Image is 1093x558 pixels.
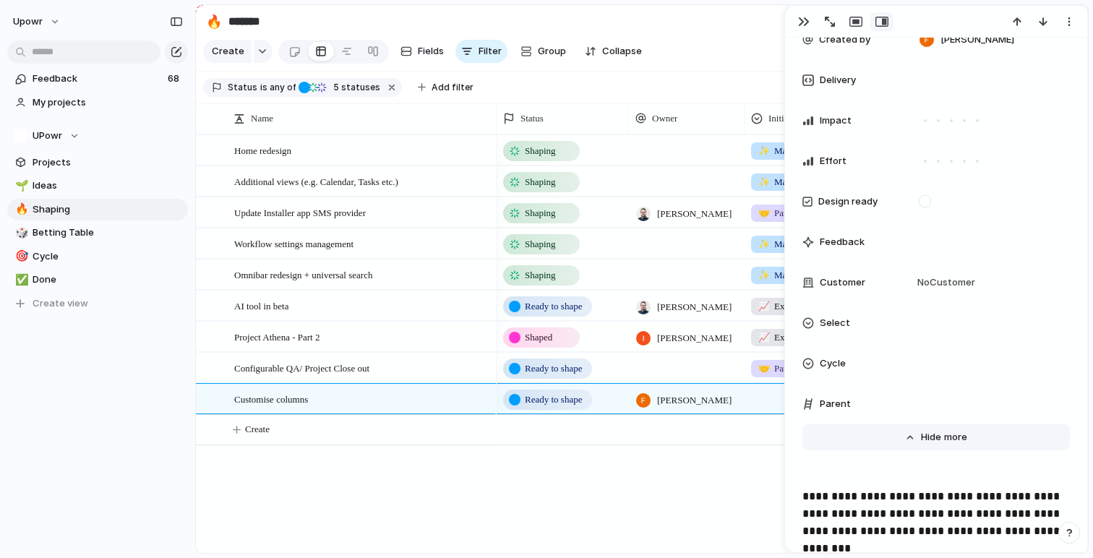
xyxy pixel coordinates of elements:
[758,361,802,376] span: Partner
[202,10,226,33] button: 🔥
[13,179,27,193] button: 🌱
[13,226,27,240] button: 🎲
[234,204,366,220] span: Update Installer app SMS provider
[7,246,188,267] a: 🎯Cycle
[758,268,822,283] span: Make it easy
[234,328,320,345] span: Project Athena - Part 2
[525,144,556,158] span: Shaping
[228,81,257,94] span: Status
[7,293,188,314] button: Create view
[15,201,25,218] div: 🔥
[267,81,296,94] span: any of
[33,155,183,170] span: Projects
[758,144,822,158] span: Make it easy
[758,299,846,314] span: Expand & Deepen (Phase 2)
[657,393,732,408] span: [PERSON_NAME]
[657,331,732,345] span: [PERSON_NAME]
[657,207,732,221] span: [PERSON_NAME]
[758,363,770,374] span: 🤝
[513,40,573,63] button: Group
[15,248,25,265] div: 🎯
[212,44,244,59] span: Create
[33,72,163,86] span: Feedback
[33,272,183,287] span: Done
[455,40,507,63] button: Filter
[758,239,770,249] span: ✨
[15,178,25,194] div: 🌱
[820,316,850,330] span: Select
[525,237,556,252] span: Shaping
[940,33,1014,47] span: [PERSON_NAME]
[234,266,372,283] span: Omnibar redesign + universal search
[525,268,556,283] span: Shaping
[758,206,802,220] span: Partner
[7,199,188,220] a: 🔥Shaping
[33,249,183,264] span: Cycle
[758,332,770,343] span: 📈
[525,206,556,220] span: Shaping
[251,111,273,126] span: Name
[432,81,473,94] span: Add filter
[7,92,188,113] a: My projects
[913,275,975,290] span: No Customer
[395,40,450,63] button: Fields
[520,111,544,126] span: Status
[820,113,852,128] span: Impact
[13,249,27,264] button: 🎯
[33,179,183,193] span: Ideas
[33,202,183,217] span: Shaping
[418,44,444,59] span: Fields
[409,77,482,98] button: Add filter
[257,80,299,95] button: isany of
[329,81,380,94] span: statuses
[602,44,642,59] span: Collapse
[820,356,846,371] span: Cycle
[820,154,846,168] span: Effort
[758,270,770,280] span: ✨
[525,330,552,345] span: Shaped
[525,299,582,314] span: Ready to shape
[260,81,267,94] span: is
[234,297,288,314] span: AI tool in beta
[538,44,566,59] span: Group
[7,152,188,173] a: Projects
[758,330,846,345] span: Expand & Deepen (Phase 2)
[15,272,25,288] div: ✅
[33,296,88,311] span: Create view
[33,226,183,240] span: Betting Table
[234,359,369,376] span: Configurable QA/ Project Close out
[768,111,806,126] span: Initiatives
[297,80,383,95] button: 5 statuses
[203,40,252,63] button: Create
[168,72,182,86] span: 68
[818,194,878,209] span: Design ready
[7,68,188,90] a: Feedback68
[525,392,582,407] span: Ready to shape
[7,269,188,291] div: ✅Done
[758,176,770,187] span: ✨
[802,424,1070,450] button: Hidemore
[7,10,68,33] button: upowr
[820,397,851,411] span: Parent
[234,173,398,189] span: Additional views (e.g. Calendar, Tasks etc.)
[206,12,222,31] div: 🔥
[758,175,822,189] span: Make it easy
[652,111,677,126] span: Owner
[819,33,870,47] span: Created by
[234,390,308,407] span: Customise columns
[525,361,582,376] span: Ready to shape
[7,222,188,244] a: 🎲Betting Table
[579,40,648,63] button: Collapse
[13,14,43,29] span: upowr
[7,175,188,197] a: 🌱Ideas
[944,430,967,445] span: more
[820,275,865,290] span: Customer
[13,272,27,287] button: ✅
[234,235,353,252] span: Workflow settings management
[820,235,865,249] span: Feedback
[820,73,856,87] span: Delivery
